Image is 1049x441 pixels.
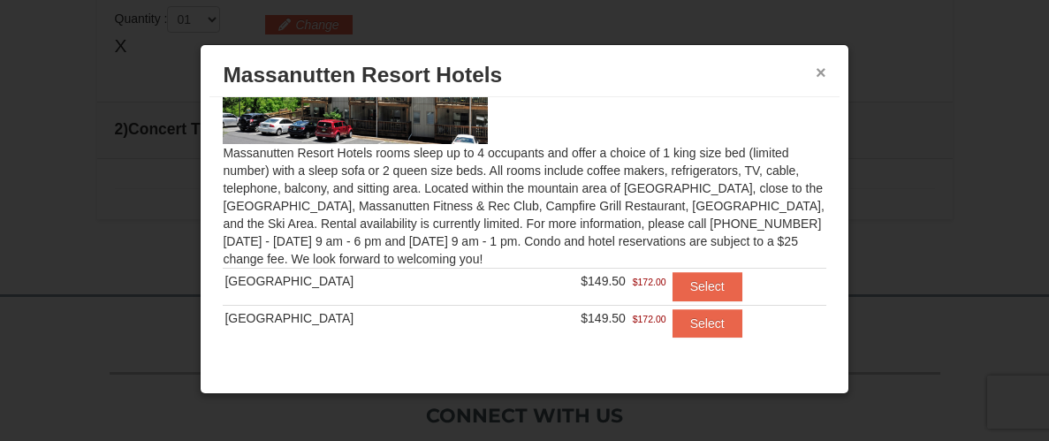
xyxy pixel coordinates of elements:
button: Select [673,272,742,300]
div: [GEOGRAPHIC_DATA] [224,272,487,290]
span: $149.50 [581,274,626,288]
span: Massanutten Resort Hotels [223,63,502,87]
div: [GEOGRAPHIC_DATA] [224,309,487,327]
div: Massanutten Resort Hotels rooms sleep up to 4 occupants and offer a choice of 1 king size bed (li... [209,97,839,372]
button: × [816,64,826,81]
span: $172.00 [633,273,666,291]
span: $172.00 [633,310,666,328]
button: Select [673,309,742,338]
span: $149.50 [581,311,626,325]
